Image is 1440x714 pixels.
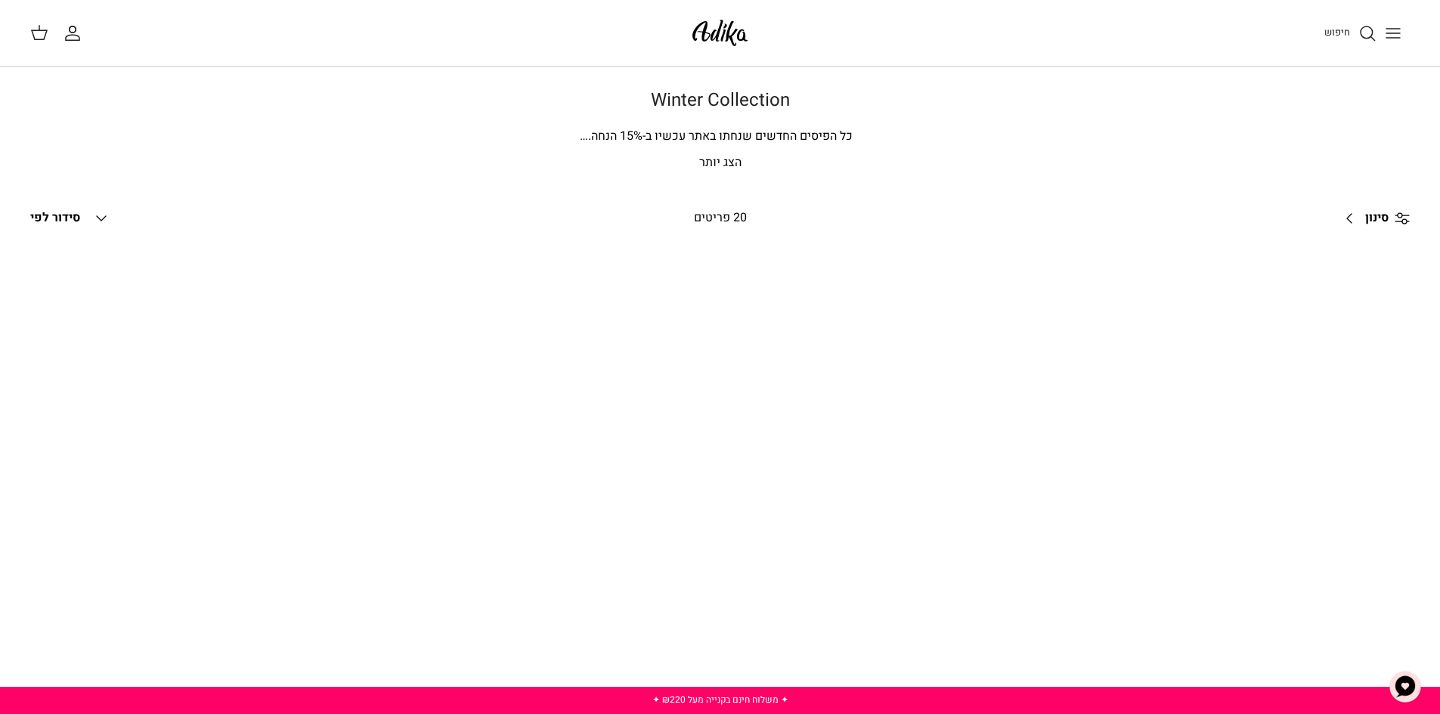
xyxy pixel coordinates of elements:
span: כל הפיסים החדשים שנחתו באתר עכשיו ב- [643,127,853,145]
span: סינון [1365,209,1389,228]
span: חיפוש [1324,25,1350,39]
a: ✦ משלוח חינם בקנייה מעל ₪220 ✦ [652,693,788,706]
a: החשבון שלי [63,24,88,42]
img: Adika IL [688,15,752,51]
p: הצג יותר [191,153,1250,173]
span: סידור לפי [30,209,80,227]
span: % הנחה. [580,127,643,145]
a: סינון [1335,200,1410,236]
h1: Winter Collection [191,90,1250,112]
a: חיפוש [1324,24,1377,42]
button: צ'אט [1383,664,1428,709]
span: 15 [620,127,633,145]
div: 20 פריטים [561,209,879,228]
button: סידור לפי [30,202,110,235]
button: Toggle menu [1377,17,1410,50]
